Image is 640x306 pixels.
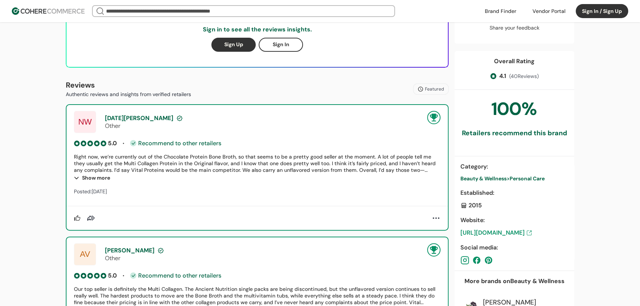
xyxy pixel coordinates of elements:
div: Retailers recommend this brand [462,128,567,138]
div: 5.0 [108,271,117,280]
span: • [123,272,124,279]
div: Share your feedback [462,24,567,32]
button: Sign In [259,38,303,52]
div: Right now, we’re currently out of the Chocolate Protein Bone Broth, so that seems to be a pretty ... [74,153,440,173]
a: Beauty & Wellness>Personal Care [460,175,568,183]
div: Established : [460,188,568,197]
button: Sign Up [211,38,256,52]
p: Authentic reviews and insights from verified retailers [66,91,191,98]
div: Website : [460,216,568,225]
img: Cohere Logo [12,7,85,15]
b: Reviews [66,80,95,90]
span: Personal Care [510,175,545,182]
p: Sign in to see all the reviews insights. [203,25,312,34]
span: [PERSON_NAME] [105,246,154,254]
button: Sign In / Sign Up [576,4,628,18]
div: Overall Rating [494,57,535,66]
div: Other [105,254,418,262]
div: Show more [74,173,440,182]
span: > [507,175,510,182]
div: Recommend to other retailers [130,272,221,279]
div: Social media : [460,243,568,252]
span: 4.1 [499,72,506,81]
span: [DATE][PERSON_NAME] [105,114,173,122]
span: • [123,140,124,147]
span: Featured [425,86,444,92]
span: Beauty & Wellness [460,175,507,182]
div: Category : [460,162,568,171]
div: 100 % [491,96,537,122]
div: 5.0 [108,139,117,147]
div: 2015 [460,201,568,210]
div: Recommend to other retailers [130,140,221,146]
div: Posted: [DATE] [74,188,440,195]
div: More brands on Beauty & Wellness [464,277,565,286]
div: Other [105,122,418,130]
a: [URL][DOMAIN_NAME] [460,228,568,237]
span: ( 40 Reviews) [509,72,539,80]
div: Our top seller is definitely the Multi Collagen. The Ancient Nutrition single packs are being dis... [74,286,440,306]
